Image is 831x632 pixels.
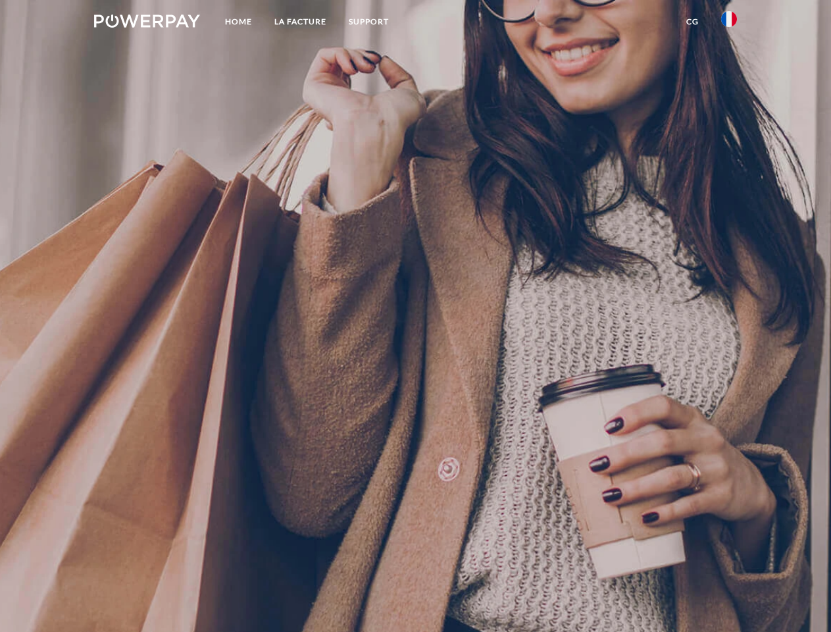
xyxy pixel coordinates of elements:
[338,10,400,34] a: Support
[675,10,710,34] a: CG
[94,14,200,28] img: logo-powerpay-white.svg
[721,11,737,27] img: fr
[263,10,338,34] a: LA FACTURE
[214,10,263,34] a: Home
